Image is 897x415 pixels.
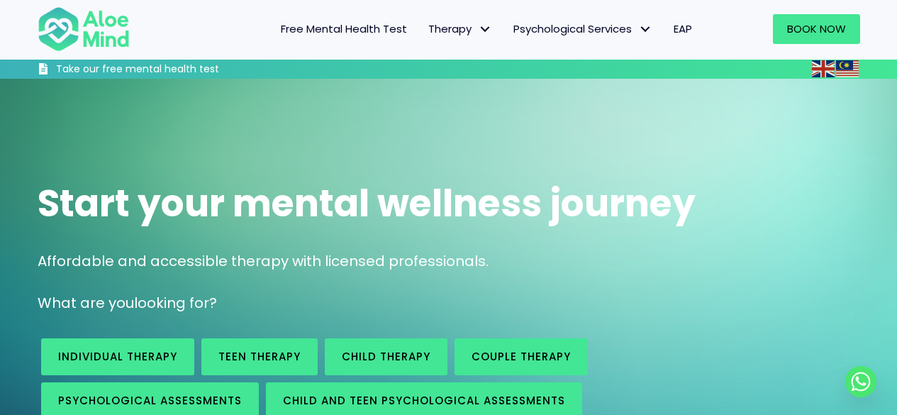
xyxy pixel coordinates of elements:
img: ms [836,60,859,77]
a: Child Therapy [325,338,447,375]
nav: Menu [148,14,703,44]
span: Couple therapy [472,349,571,364]
a: TherapyTherapy: submenu [418,14,503,44]
h3: Take our free mental health test [56,62,295,77]
span: Psychological Services [513,21,652,36]
a: Free Mental Health Test [270,14,418,44]
a: English [812,60,836,77]
span: EAP [674,21,692,36]
span: Individual therapy [58,349,177,364]
span: Start your mental wellness journey [38,177,696,229]
a: Whatsapp [845,366,876,397]
a: Couple therapy [455,338,588,375]
img: Aloe mind Logo [38,6,130,52]
img: en [812,60,835,77]
a: Book Now [773,14,860,44]
span: Psychological Services: submenu [635,19,656,40]
a: Take our free mental health test [38,62,295,79]
span: Psychological assessments [58,393,242,408]
span: Teen Therapy [218,349,301,364]
a: Psychological ServicesPsychological Services: submenu [503,14,663,44]
a: Individual therapy [41,338,194,375]
span: Child and Teen Psychological assessments [283,393,565,408]
span: Book Now [787,21,846,36]
a: EAP [663,14,703,44]
a: Teen Therapy [201,338,318,375]
span: Free Mental Health Test [281,21,407,36]
span: What are you [38,293,134,313]
span: Therapy [428,21,492,36]
span: looking for? [134,293,217,313]
span: Child Therapy [342,349,430,364]
span: Therapy: submenu [475,19,496,40]
a: Malay [836,60,860,77]
p: Affordable and accessible therapy with licensed professionals. [38,251,860,272]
